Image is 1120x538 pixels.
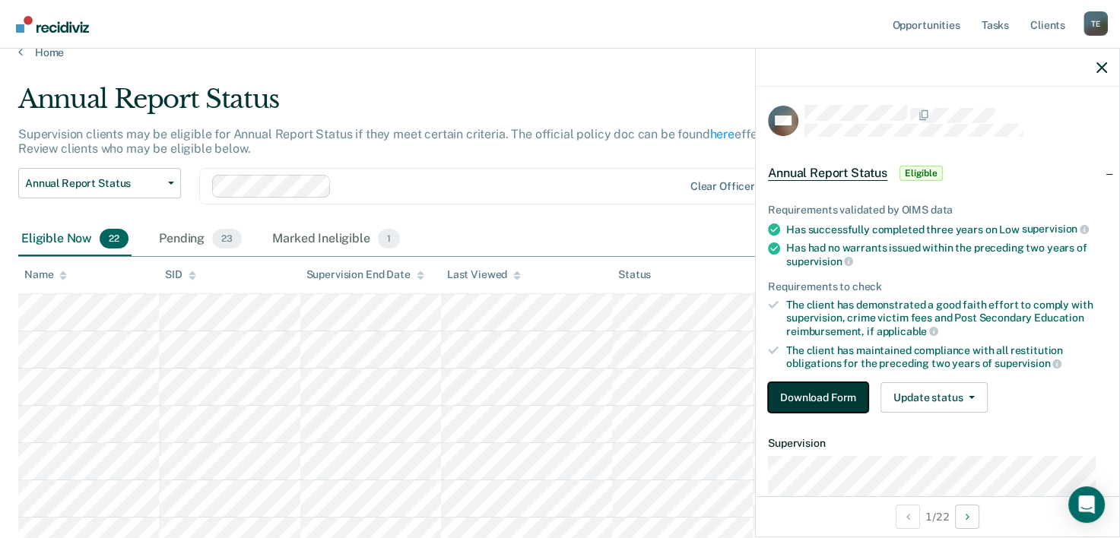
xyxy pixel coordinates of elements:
[18,223,132,256] div: Eligible Now
[18,46,1102,59] a: Home
[212,229,242,248] span: 23
[786,255,853,267] span: supervision
[100,229,128,248] span: 22
[306,268,424,281] div: Supervision End Date
[165,268,196,281] div: SID
[25,177,162,190] span: Annual Report Status
[156,223,245,256] div: Pending
[995,357,1061,369] span: supervision
[1084,11,1108,36] div: T E
[756,496,1119,536] div: 1 / 22
[880,382,988,413] button: Update status
[768,382,874,413] a: Navigate to form link
[877,325,938,337] span: applicable
[1084,11,1108,36] button: Profile dropdown button
[378,229,400,248] span: 1
[269,223,403,256] div: Marked Ineligible
[786,242,1107,267] div: Has had no warrants issued within the preceding two years of
[1068,486,1105,523] div: Open Intercom Messenger
[768,204,1107,217] div: Requirements validated by OIMS data
[786,299,1107,337] div: The client has demonstrated a good faith effort to comply with supervision, crime victim fees and...
[768,280,1107,293] div: Requirements to check
[768,382,868,413] button: Download Form
[618,268,651,281] div: Status
[447,268,521,281] div: Last Viewed
[18,127,827,156] p: Supervision clients may be eligible for Annual Report Status if they meet certain criteria. The o...
[18,84,858,127] div: Annual Report Status
[756,149,1119,198] div: Annual Report StatusEligible
[710,127,735,141] a: here
[899,166,943,181] span: Eligible
[896,505,920,529] button: Previous Opportunity
[24,268,67,281] div: Name
[786,344,1107,370] div: The client has maintained compliance with all restitution obligations for the preceding two years of
[690,180,760,193] div: Clear officers
[16,16,89,33] img: Recidiviz
[786,223,1107,236] div: Has successfully completed three years on Low
[955,505,979,529] button: Next Opportunity
[768,166,887,181] span: Annual Report Status
[768,437,1107,450] dt: Supervision
[1022,223,1089,235] span: supervision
